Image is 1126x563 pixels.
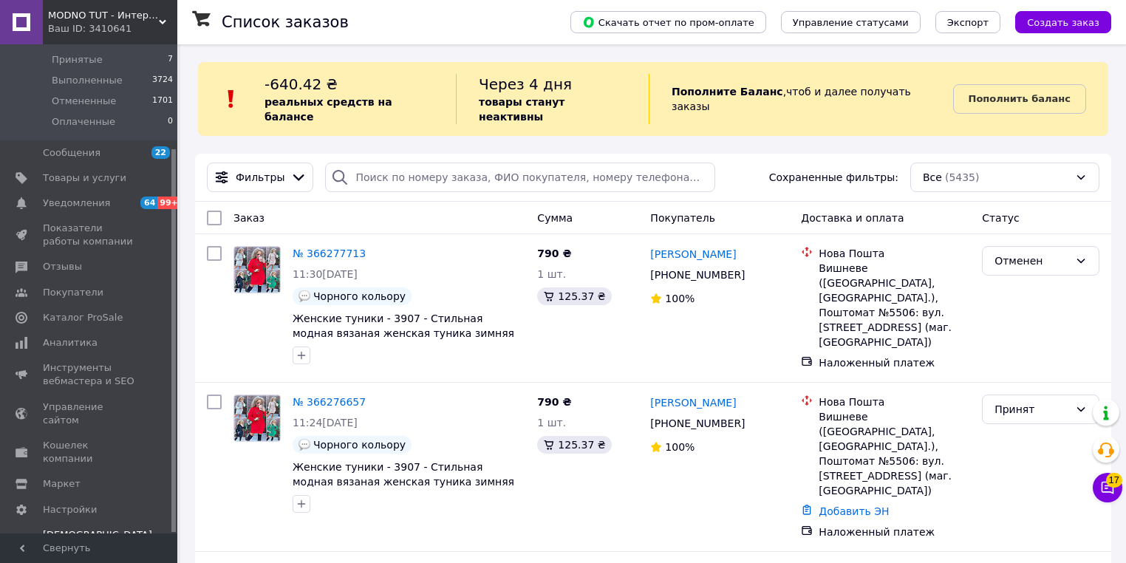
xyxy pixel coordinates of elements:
[43,439,137,465] span: Кошелек компании
[1093,473,1122,502] button: Чат с покупателем17
[293,268,358,280] span: 11:30[DATE]
[233,395,281,442] a: Фото товару
[819,261,970,349] div: Вишневе ([GEOGRAPHIC_DATA], [GEOGRAPHIC_DATA].), Поштомат №5506: вул. [STREET_ADDRESS] (маг. [GEO...
[479,96,564,123] b: товары станут неактивны
[43,197,110,210] span: Уведомления
[265,96,392,123] b: реальных средств на балансе
[665,293,695,304] span: 100%
[293,461,514,502] a: Женские туники - 3907 - Стильная модная вязаная женская туника зимняя теплая оверсайз
[819,246,970,261] div: Нова Пошта
[793,17,909,28] span: Управление статусами
[769,170,898,185] span: Сохраненные фильтры:
[935,11,1000,33] button: Экспорт
[43,260,82,273] span: Отзывы
[953,84,1086,114] a: Пополнить баланс
[43,503,97,516] span: Настройки
[151,146,170,159] span: 22
[168,53,173,66] span: 7
[220,88,242,110] img: :exclamation:
[994,401,1069,417] div: Принят
[152,95,173,108] span: 1701
[819,395,970,409] div: Нова Пошта
[969,93,1071,104] b: Пополнить баланс
[537,396,571,408] span: 790 ₴
[479,75,572,93] span: Через 4 дня
[647,413,748,434] div: [PHONE_NUMBER]
[1106,473,1122,488] span: 17
[647,265,748,285] div: [PHONE_NUMBER]
[313,439,406,451] span: Чорного кольору
[43,400,137,427] span: Управление сайтом
[236,170,284,185] span: Фильтры
[819,409,970,498] div: Вишневе ([GEOGRAPHIC_DATA], [GEOGRAPHIC_DATA].), Поштомат №5506: вул. [STREET_ADDRESS] (маг. [GEO...
[1027,17,1099,28] span: Создать заказ
[293,396,366,408] a: № 366276657
[650,395,736,410] a: [PERSON_NAME]
[537,436,611,454] div: 125.37 ₴
[222,13,349,31] h1: Список заказов
[52,74,123,87] span: Выполненные
[672,86,783,98] b: Пополните Баланс
[168,115,173,129] span: 0
[43,171,126,185] span: Товары и услуги
[298,290,310,302] img: :speech_balloon:
[313,290,406,302] span: Чорного кольору
[537,287,611,305] div: 125.37 ₴
[537,248,571,259] span: 790 ₴
[234,247,280,293] img: Фото товару
[819,525,970,539] div: Наложенный платеж
[43,336,98,349] span: Аналитика
[43,286,103,299] span: Покупатели
[52,115,115,129] span: Оплаченные
[152,74,173,87] span: 3724
[923,170,942,185] span: Все
[819,355,970,370] div: Наложенный платеж
[1015,11,1111,33] button: Создать заказ
[43,146,100,160] span: Сообщения
[801,212,904,224] span: Доставка и оплата
[982,212,1020,224] span: Статус
[157,197,182,209] span: 99+
[43,311,123,324] span: Каталог ProSale
[570,11,766,33] button: Скачать отчет по пром-оплате
[945,171,980,183] span: (5435)
[650,212,715,224] span: Покупатель
[140,197,157,209] span: 64
[537,417,566,429] span: 1 шт.
[234,395,280,441] img: Фото товару
[43,477,81,491] span: Маркет
[994,253,1069,269] div: Отменен
[43,222,137,248] span: Показатели работы компании
[293,313,514,354] a: Женские туники - 3907 - Стильная модная вязаная женская туника зимняя теплая оверсайз
[52,53,103,66] span: Принятые
[43,361,137,388] span: Инструменты вебмастера и SEO
[298,439,310,451] img: :speech_balloon:
[582,16,754,29] span: Скачать отчет по пром-оплате
[665,441,695,453] span: 100%
[52,95,116,108] span: Отмененные
[819,505,889,517] a: Добавить ЭН
[233,246,281,293] a: Фото товару
[293,248,366,259] a: № 366277713
[781,11,921,33] button: Управление статусами
[537,212,573,224] span: Сумма
[947,17,989,28] span: Экспорт
[1000,16,1111,27] a: Создать заказ
[48,9,159,22] span: MODNO TUT - Интернет магазин женской одежды, товаров для детей
[293,417,358,429] span: 11:24[DATE]
[537,268,566,280] span: 1 шт.
[325,163,715,192] input: Поиск по номеру заказа, ФИО покупателя, номеру телефона, Email, номеру накладной
[233,212,265,224] span: Заказ
[265,75,338,93] span: -640.42 ₴
[650,247,736,262] a: [PERSON_NAME]
[48,22,177,35] div: Ваш ID: 3410641
[649,74,953,124] div: , чтоб и далее получать заказы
